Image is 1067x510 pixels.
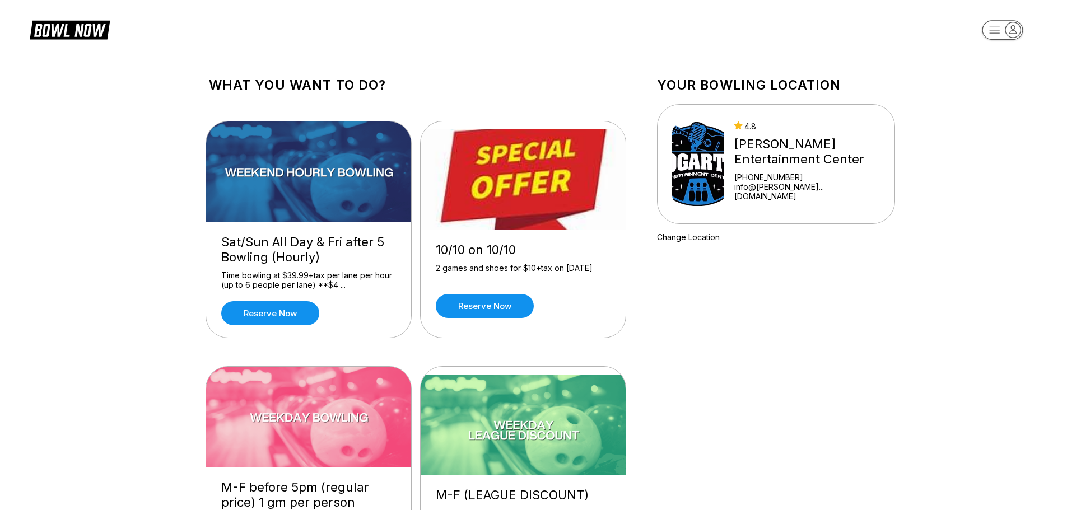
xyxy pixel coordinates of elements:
[436,294,534,318] a: Reserve now
[734,121,880,131] div: 4.8
[734,182,880,201] a: info@[PERSON_NAME]...[DOMAIN_NAME]
[657,232,720,242] a: Change Location
[206,121,412,222] img: Sat/Sun All Day & Fri after 5 Bowling (Hourly)
[436,263,611,283] div: 2 games and shoes for $10+tax on [DATE]
[436,242,611,258] div: 10/10 on 10/10
[209,77,623,93] h1: What you want to do?
[221,480,396,510] div: M-F before 5pm (regular price) 1 gm per person
[221,270,396,290] div: Time bowling at $39.99+tax per lane per hour (up to 6 people per lane) **$4 ...
[657,77,895,93] h1: Your bowling location
[734,172,880,182] div: [PHONE_NUMBER]
[221,235,396,265] div: Sat/Sun All Day & Fri after 5 Bowling (Hourly)
[672,122,724,206] img: Bogart's Entertainment Center
[421,375,627,475] img: M-F (LEAGUE DISCOUNT)
[421,129,627,230] img: 10/10 on 10/10
[221,301,319,325] a: Reserve now
[436,488,611,503] div: M-F (LEAGUE DISCOUNT)
[206,367,412,467] img: M-F before 5pm (regular price) 1 gm per person
[734,137,880,167] div: [PERSON_NAME] Entertainment Center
